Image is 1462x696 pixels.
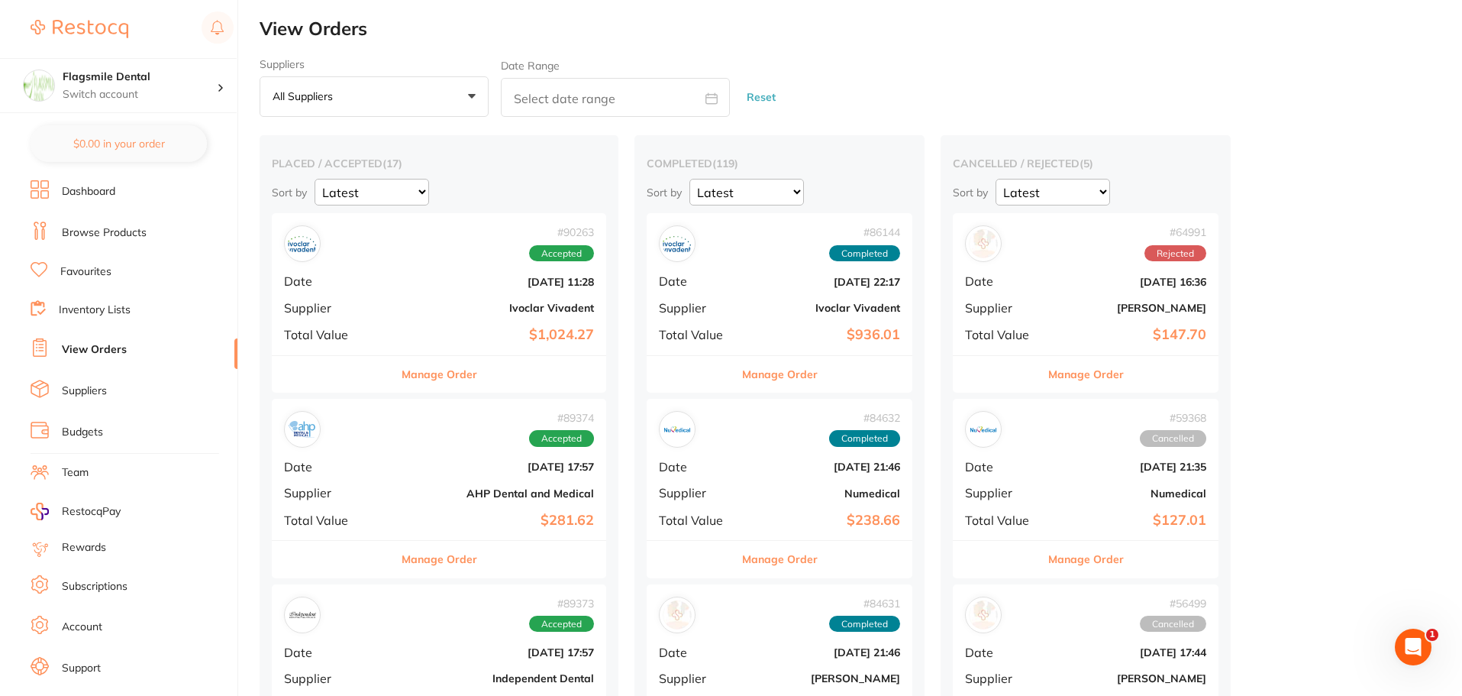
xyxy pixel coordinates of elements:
[965,274,1041,288] span: Date
[272,186,307,199] p: Sort by
[31,125,207,162] button: $0.00 in your order
[62,384,107,399] a: Suppliers
[402,356,477,393] button: Manage Order
[1054,461,1206,473] b: [DATE] 21:35
[59,303,131,318] a: Inventory Lists
[659,672,735,685] span: Supplier
[1144,226,1206,238] span: # 64991
[62,579,127,594] a: Subscriptions
[829,616,900,633] span: Completed
[529,412,594,424] span: # 89374
[529,226,594,238] span: # 90263
[63,70,217,85] h4: Flagsmile Dental
[747,461,900,473] b: [DATE] 21:46
[62,504,121,520] span: RestocqPay
[501,78,730,117] input: Select date range
[1054,276,1206,288] b: [DATE] 16:36
[663,601,692,630] img: Henry Schein Halas
[969,229,998,258] img: Henry Schein Halas
[284,328,383,342] span: Total Value
[747,513,900,529] b: $238.66
[63,87,217,102] p: Switch account
[62,184,115,199] a: Dashboard
[647,186,682,199] p: Sort by
[1395,629,1431,665] iframe: Intercom live chat
[62,342,127,358] a: View Orders
[969,415,998,444] img: Numedical
[659,486,735,500] span: Supplier
[953,186,988,199] p: Sort by
[529,245,594,262] span: Accepted
[829,412,900,424] span: # 84632
[395,672,594,685] b: Independent Dental
[24,70,54,101] img: Flagsmile Dental
[647,157,912,170] h2: completed ( 119 )
[1140,616,1206,633] span: Cancelled
[965,672,1041,685] span: Supplier
[284,301,383,315] span: Supplier
[747,302,900,314] b: Ivoclar Vivadent
[659,460,735,474] span: Date
[395,646,594,659] b: [DATE] 17:57
[288,601,317,630] img: Independent Dental
[62,620,102,635] a: Account
[395,302,594,314] b: Ivoclar Vivadent
[1054,672,1206,685] b: [PERSON_NAME]
[395,487,594,500] b: AHP Dental and Medical
[529,616,594,633] span: Accepted
[272,213,606,393] div: Ivoclar Vivadent#90263AcceptedDate[DATE] 11:28SupplierIvoclar VivadentTotal Value$1,024.27Manage ...
[965,460,1041,474] span: Date
[1426,629,1438,641] span: 1
[663,229,692,258] img: Ivoclar Vivadent
[742,356,818,393] button: Manage Order
[288,229,317,258] img: Ivoclar Vivadent
[272,157,606,170] h2: placed / accepted ( 17 )
[965,301,1041,315] span: Supplier
[31,20,128,38] img: Restocq Logo
[829,245,900,262] span: Completed
[62,540,106,555] a: Rewards
[62,465,89,481] a: Team
[501,60,560,72] label: Date Range
[284,672,383,685] span: Supplier
[1140,412,1206,424] span: # 59368
[965,513,1041,527] span: Total Value
[747,646,900,659] b: [DATE] 21:46
[1054,487,1206,500] b: Numedical
[659,513,735,527] span: Total Value
[965,328,1041,342] span: Total Value
[742,541,818,578] button: Manage Order
[969,601,998,630] img: Henry Schein Halas
[402,541,477,578] button: Manage Order
[742,77,780,118] button: Reset
[1054,302,1206,314] b: [PERSON_NAME]
[529,430,594,447] span: Accepted
[965,646,1041,659] span: Date
[829,226,900,238] span: # 86144
[829,597,900,610] span: # 84631
[395,276,594,288] b: [DATE] 11:28
[659,301,735,315] span: Supplier
[273,89,339,103] p: All suppliers
[288,415,317,444] img: AHP Dental and Medical
[1054,513,1206,529] b: $127.01
[829,430,900,447] span: Completed
[60,264,111,280] a: Favourites
[395,513,594,529] b: $281.62
[747,672,900,685] b: [PERSON_NAME]
[260,18,1462,40] h2: View Orders
[395,327,594,343] b: $1,024.27
[272,399,606,578] div: AHP Dental and Medical#89374AcceptedDate[DATE] 17:57SupplierAHP Dental and MedicalTotal Value$281...
[260,76,489,118] button: All suppliers
[953,157,1218,170] h2: cancelled / rejected ( 5 )
[659,328,735,342] span: Total Value
[284,486,383,500] span: Supplier
[659,646,735,659] span: Date
[31,503,121,520] a: RestocqPay
[663,415,692,444] img: Numedical
[395,461,594,473] b: [DATE] 17:57
[284,646,383,659] span: Date
[284,274,383,288] span: Date
[747,487,900,500] b: Numedical
[1144,245,1206,262] span: Rejected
